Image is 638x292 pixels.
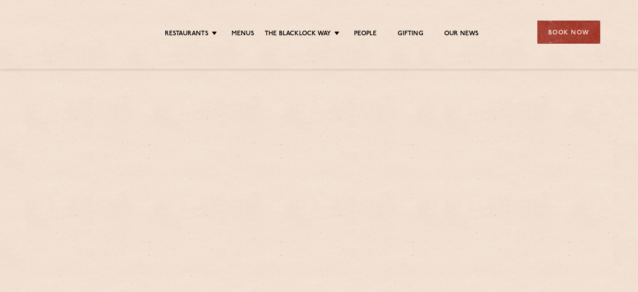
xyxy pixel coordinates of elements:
[165,30,208,39] a: Restaurants
[265,30,331,39] a: The Blacklock Way
[38,8,111,56] img: svg%3E
[537,21,600,44] div: Book Now
[444,30,479,39] a: Our News
[232,30,254,39] a: Menus
[354,30,377,39] a: People
[398,30,423,39] a: Gifting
